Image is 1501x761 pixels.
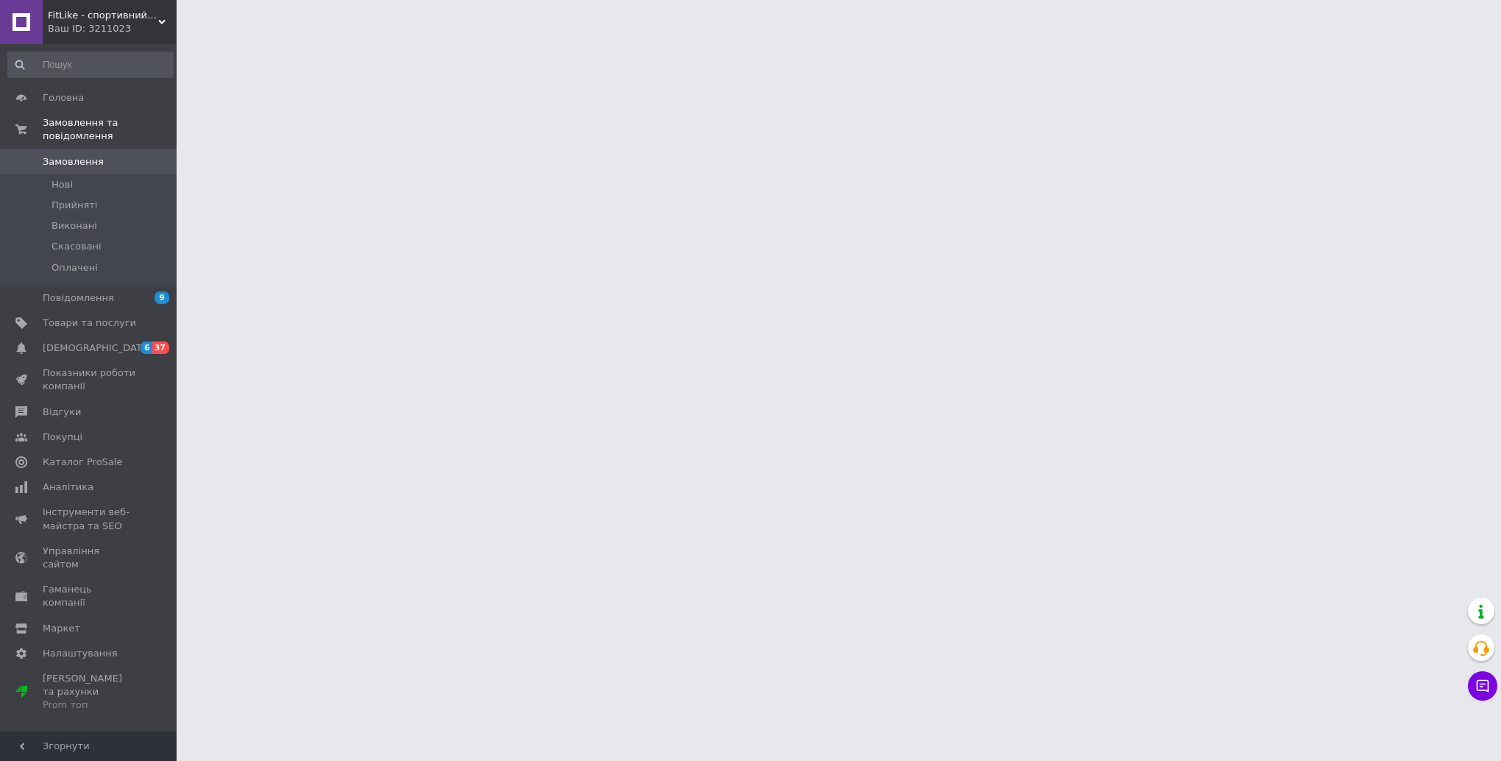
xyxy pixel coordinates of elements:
[43,622,80,635] span: Маркет
[43,698,136,712] div: Prom топ
[48,22,177,35] div: Ваш ID: 3211023
[152,341,169,354] span: 37
[43,155,104,169] span: Замовлення
[52,240,102,253] span: Скасовані
[43,672,136,712] span: [PERSON_NAME] та рахунки
[43,316,136,330] span: Товари та послуги
[43,583,136,609] span: Гаманець компанії
[43,481,93,494] span: Аналітика
[155,291,169,304] span: 9
[52,219,97,233] span: Виконані
[43,91,84,105] span: Головна
[43,545,136,571] span: Управління сайтом
[43,456,122,469] span: Каталог ProSale
[7,52,174,78] input: Пошук
[43,291,114,305] span: Повідомлення
[52,199,97,212] span: Прийняті
[43,431,82,444] span: Покупці
[43,116,177,143] span: Замовлення та повідомлення
[43,647,118,660] span: Налаштування
[141,341,152,354] span: 6
[1468,671,1497,701] button: Чат з покупцем
[43,506,136,532] span: Інструменти веб-майстра та SEO
[52,178,73,191] span: Нові
[43,341,152,355] span: [DEMOGRAPHIC_DATA]
[48,9,158,22] span: FitLike - спортивний інтернет-магазин
[43,367,136,393] span: Показники роботи компанії
[52,261,98,275] span: Оплачені
[43,406,81,419] span: Відгуки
